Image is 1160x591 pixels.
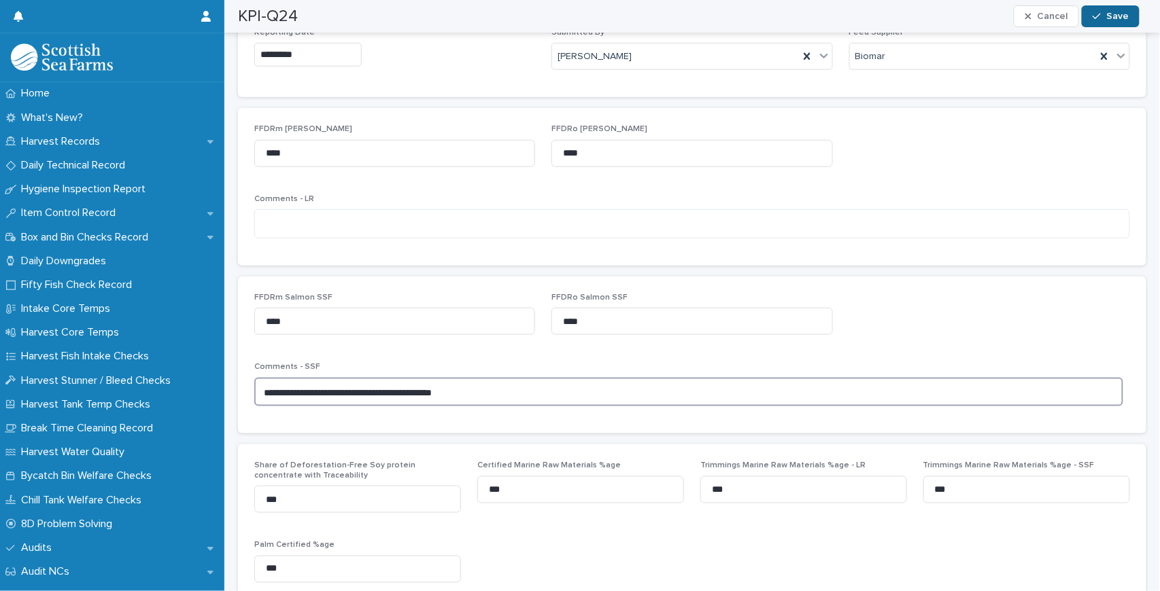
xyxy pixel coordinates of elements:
p: Harvest Core Temps [16,326,130,339]
span: Submitted By [551,29,604,37]
span: Certified Marine Raw Materials %age [477,461,621,469]
span: Share of Deforestation-Free Soy protein concentrate with Traceability [254,461,415,479]
span: FFDRo Salmon SSF [551,293,628,302]
p: What's New? [16,111,94,124]
span: [PERSON_NAME] [558,50,632,64]
p: Item Control Record [16,207,126,219]
span: Save [1106,12,1129,21]
span: Comments - SSF [254,363,320,371]
img: mMrefqRFQpe26GRNOUkG [11,43,113,71]
span: FFDRo [PERSON_NAME] [551,125,647,133]
button: Save [1082,5,1140,27]
p: Harvest Records [16,135,111,148]
p: Audits [16,541,63,554]
span: Cancel [1037,12,1068,21]
p: 8D Problem Solving [16,518,123,531]
span: Biomar [855,50,886,64]
p: Fifty Fish Check Record [16,279,143,291]
p: Daily Technical Record [16,159,136,172]
p: Break Time Cleaning Record [16,422,164,435]
p: Bycatch Bin Welfare Checks [16,469,163,482]
p: Intake Core Temps [16,302,121,315]
h2: KPI-Q24 [238,7,298,26]
p: Chill Tank Welfare Checks [16,494,152,507]
p: Home [16,87,61,100]
span: Trimmings Marine Raw Materials %age - LR [700,461,866,469]
span: FFDRm [PERSON_NAME] [254,125,352,133]
button: Cancel [1014,5,1079,27]
span: Trimmings Marine Raw Materials %age - SSF [923,461,1095,469]
span: Feed Supplier [849,29,904,37]
p: Audit NCs [16,565,80,578]
p: Harvest Stunner / Bleed Checks [16,374,182,387]
p: Harvest Fish Intake Checks [16,350,160,363]
span: Comments - LR [254,195,314,203]
span: FFDRm Salmon SSF [254,293,332,302]
span: Reporting Date [254,29,315,37]
p: Hygiene Inspection Report [16,183,156,196]
p: Daily Downgrades [16,255,117,268]
p: Harvest Water Quality [16,446,135,459]
span: Palm Certified %age [254,541,335,549]
p: Harvest Tank Temp Checks [16,398,161,411]
p: Box and Bin Checks Record [16,231,159,244]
